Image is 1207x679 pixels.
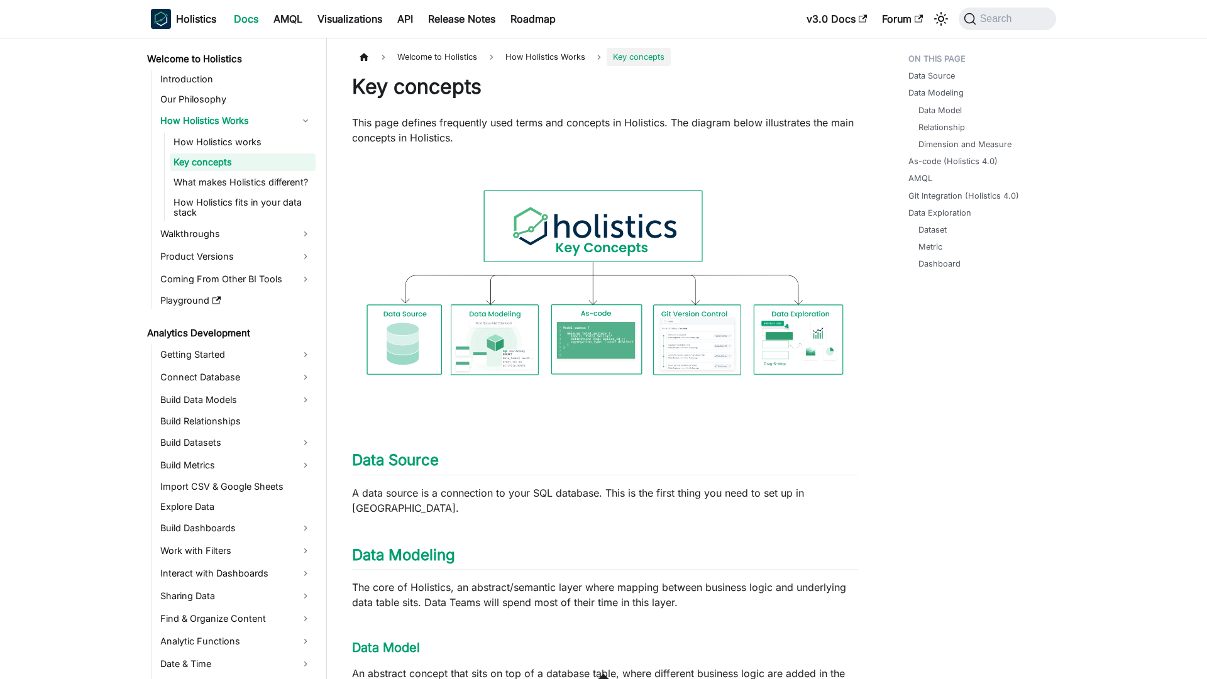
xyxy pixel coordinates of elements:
[390,9,421,29] a: API
[151,9,171,29] img: Holistics
[959,8,1056,30] button: Search (Command+K)
[157,412,316,430] a: Build Relationships
[918,121,965,133] a: Relationship
[226,9,266,29] a: Docs
[170,153,316,171] a: Key concepts
[352,115,858,145] p: This page defines frequently used terms and concepts in Holistics. The diagram below illustrates ...
[918,104,962,116] a: Data Model
[157,586,316,606] a: Sharing Data
[157,111,316,131] a: How Holistics Works
[421,9,503,29] a: Release Notes
[157,246,316,267] a: Product Versions
[352,580,858,610] p: The core of Holistics, an abstract/semantic layer where mapping between business logic and underl...
[157,563,316,583] a: Interact with Dashboards
[157,478,316,495] a: Import CSV & Google Sheets
[799,9,874,29] a: v3.0 Docs
[157,455,316,475] a: Build Metrics
[157,367,316,387] a: Connect Database
[157,345,316,365] a: Getting Started
[157,390,316,410] a: Build Data Models
[874,9,930,29] a: Forum
[157,654,316,674] a: Date & Time
[607,48,671,66] span: Key concepts
[143,324,316,342] a: Analytics Development
[352,640,420,655] a: Data Model
[391,48,483,66] span: Welcome to Holistics
[157,292,316,309] a: Playground
[352,74,858,99] h1: Key concepts
[352,485,858,516] p: A data source is a connection to your SQL database. This is the first thing you need to set up in...
[157,91,316,108] a: Our Philosophy
[918,138,1011,150] a: Dimension and Measure
[143,50,316,68] a: Welcome to Holistics
[157,70,316,88] a: Introduction
[157,518,316,538] a: Build Dashboards
[170,194,316,221] a: How Holistics fits in your data stack
[908,190,1019,202] a: Git Integration (Holistics 4.0)
[352,158,858,417] img: Holistics Workflow
[352,546,455,564] a: Data Modeling
[918,258,961,270] a: Dashboard
[170,174,316,191] a: What makes Holistics different?
[157,433,316,453] a: Build Datasets
[908,87,964,99] a: Data Modeling
[157,609,316,629] a: Find & Organize Content
[908,172,932,184] a: AMQL
[138,38,327,679] nav: Docs sidebar
[931,9,951,29] button: Switch between dark and light mode (currently system mode)
[908,155,998,167] a: As-code (Holistics 4.0)
[352,48,858,66] nav: Breadcrumbs
[170,133,316,151] a: How Holistics works
[266,9,310,29] a: AMQL
[918,224,947,236] a: Dataset
[918,241,942,253] a: Metric
[151,9,216,29] a: HolisticsHolisticsHolistics
[908,207,971,219] a: Data Exploration
[157,631,316,651] a: Analytic Functions
[352,451,439,469] a: Data Source
[503,9,563,29] a: Roadmap
[157,541,316,561] a: Work with Filters
[157,224,316,244] a: Walkthroughs
[310,9,390,29] a: Visualizations
[176,11,216,26] b: Holistics
[352,48,376,66] a: Home page
[499,48,592,66] span: How Holistics Works
[976,13,1020,25] span: Search
[157,269,316,289] a: Coming From Other BI Tools
[157,498,316,516] a: Explore Data
[908,70,955,82] a: Data Source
